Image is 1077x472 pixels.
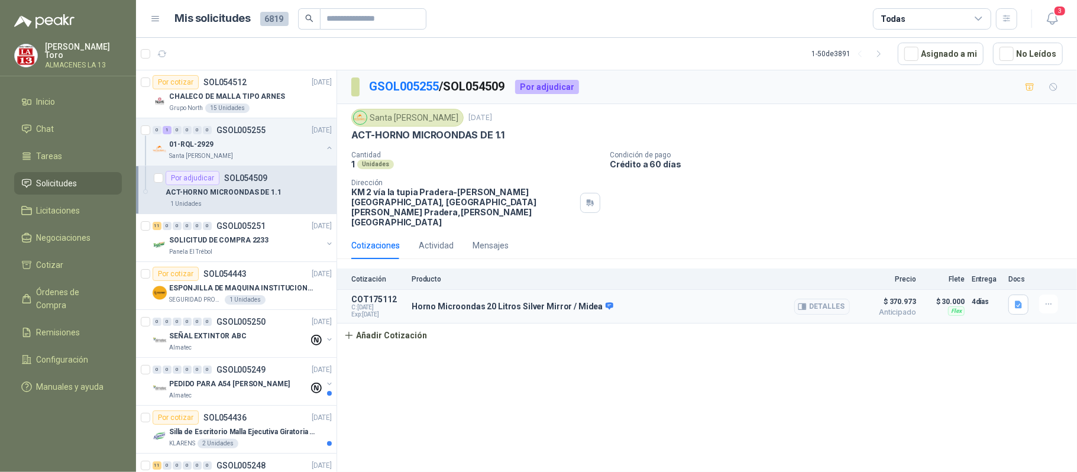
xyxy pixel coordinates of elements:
[216,366,266,374] p: GSOL005249
[169,439,195,448] p: KLARENS
[216,461,266,470] p: GSOL005248
[312,316,332,328] p: [DATE]
[14,145,122,167] a: Tareas
[169,295,222,305] p: SEGURIDAD PROVISER LTDA
[412,302,613,312] p: Horno Microondas 20 Litros Silver Mirror / Midea
[173,222,182,230] div: 0
[153,267,199,281] div: Por cotizar
[923,275,965,283] p: Flete
[419,239,454,252] div: Actividad
[193,318,202,326] div: 0
[203,78,247,86] p: SOL054512
[153,318,161,326] div: 0
[14,14,75,28] img: Logo peakr
[163,461,172,470] div: 0
[515,80,579,94] div: Por adjudicar
[169,343,192,353] p: Almatec
[37,150,63,163] span: Tareas
[1053,5,1066,17] span: 3
[163,222,172,230] div: 0
[312,269,332,280] p: [DATE]
[183,461,192,470] div: 0
[412,275,850,283] p: Producto
[153,222,161,230] div: 11
[169,139,214,150] p: 01-RQL-2929
[972,275,1001,283] p: Entrega
[14,348,122,371] a: Configuración
[169,426,316,438] p: Silla de Escritorio Malla Ejecutiva Giratoria Cromada con Reposabrazos Fijo Negra
[136,166,337,214] a: Por adjudicarSOL054509ACT-HORNO MICROONDAS DE 1.11 Unidades
[351,151,600,159] p: Cantidad
[993,43,1063,65] button: No Leídos
[166,199,206,209] div: 1 Unidades
[312,125,332,136] p: [DATE]
[37,95,56,108] span: Inicio
[351,129,504,141] p: ACT-HORNO MICROONDAS DE 1.1
[14,321,122,344] a: Remisiones
[166,171,219,185] div: Por adjudicar
[153,315,334,353] a: 0 0 0 0 0 0 GSOL005250[DATE] Company LogoSEÑAL EXTINTOR ABCAlmatec
[312,364,332,376] p: [DATE]
[1008,275,1032,283] p: Docs
[193,461,202,470] div: 0
[473,239,509,252] div: Mensajes
[351,311,405,318] span: Exp: [DATE]
[175,10,251,27] h1: Mis solicitudes
[811,44,888,63] div: 1 - 50 de 3891
[136,70,337,118] a: Por cotizarSOL054512[DATE] Company LogoCHALECO DE MALLA TIPO ARNESGrupo North15 Unidades
[610,151,1072,159] p: Condición de pago
[225,295,266,305] div: 1 Unidades
[37,204,80,217] span: Licitaciones
[351,304,405,311] span: C: [DATE]
[312,412,332,423] p: [DATE]
[169,235,269,246] p: SOLICITUD DE COMPRA 2233
[216,222,266,230] p: GSOL005251
[203,222,212,230] div: 0
[166,187,282,198] p: ACT-HORNO MICROONDAS DE 1.1
[203,318,212,326] div: 0
[136,406,337,454] a: Por cotizarSOL054436[DATE] Company LogoSilla de Escritorio Malla Ejecutiva Giratoria Cromada con ...
[312,77,332,88] p: [DATE]
[169,151,233,161] p: Santa [PERSON_NAME]
[203,366,212,374] div: 0
[857,295,916,309] span: $ 370.973
[169,91,285,102] p: CHALECO DE MALLA TIPO ARNES
[351,179,575,187] p: Dirección
[216,126,266,134] p: GSOL005255
[45,62,122,69] p: ALMACENES LA 13
[610,159,1072,169] p: Crédito a 60 días
[37,380,104,393] span: Manuales y ayuda
[153,334,167,348] img: Company Logo
[169,104,203,113] p: Grupo North
[153,94,167,108] img: Company Logo
[45,43,122,59] p: [PERSON_NAME] Toro
[216,318,266,326] p: GSOL005250
[14,376,122,398] a: Manuales y ayuda
[312,221,332,232] p: [DATE]
[153,366,161,374] div: 0
[153,126,161,134] div: 0
[37,326,80,339] span: Remisiones
[898,43,984,65] button: Asignado a mi
[305,14,313,22] span: search
[357,160,394,169] div: Unidades
[351,109,464,127] div: Santa [PERSON_NAME]
[203,461,212,470] div: 0
[972,295,1001,309] p: 4 días
[857,275,916,283] p: Precio
[173,366,182,374] div: 0
[169,247,212,257] p: Panela El Trébol
[203,413,247,422] p: SOL054436
[183,222,192,230] div: 0
[136,262,337,310] a: Por cotizarSOL054443[DATE] Company LogoESPONJILLA DE MAQUINA INSTITUCIONAL-NEGRA X 12 UNIDADESSEG...
[37,177,77,190] span: Solicitudes
[369,79,439,93] a: GSOL005255
[351,159,355,169] p: 1
[169,331,247,342] p: SEÑAL EXTINTOR ABC
[857,309,916,316] span: Anticipado
[183,318,192,326] div: 0
[153,219,334,257] a: 11 0 0 0 0 0 GSOL005251[DATE] Company LogoSOLICITUD DE COMPRA 2233Panela El Trébol
[193,126,202,134] div: 0
[923,295,965,309] p: $ 30.000
[14,172,122,195] a: Solicitudes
